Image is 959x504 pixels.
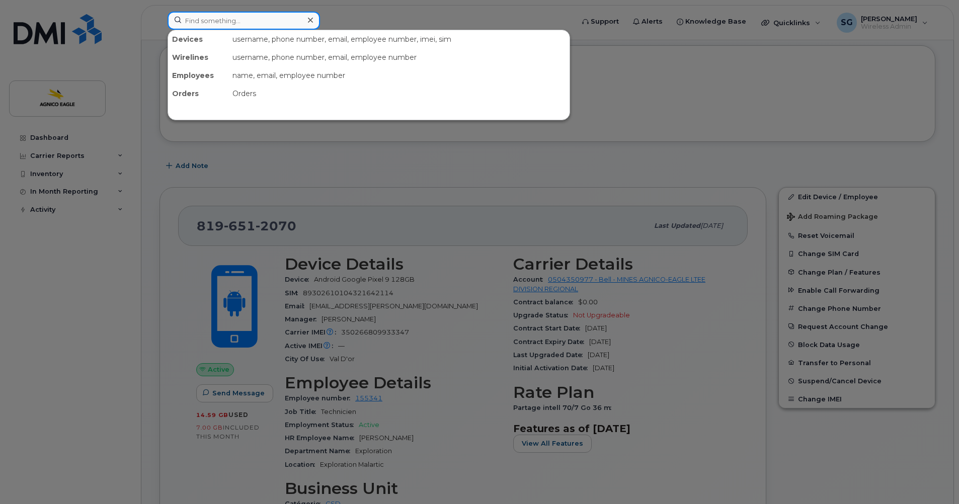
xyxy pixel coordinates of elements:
[168,12,320,30] input: Find something...
[168,30,228,48] div: Devices
[168,85,228,103] div: Orders
[228,85,570,103] div: Orders
[168,66,228,85] div: Employees
[228,66,570,85] div: name, email, employee number
[168,48,228,66] div: Wirelines
[228,30,570,48] div: username, phone number, email, employee number, imei, sim
[228,48,570,66] div: username, phone number, email, employee number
